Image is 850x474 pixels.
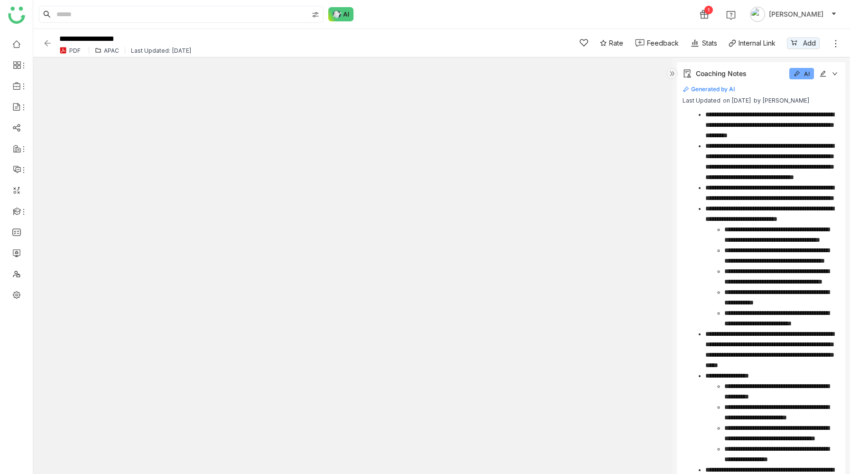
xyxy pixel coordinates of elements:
[609,38,623,48] span: Rate
[312,11,319,19] img: search-type.svg
[769,9,823,19] span: [PERSON_NAME]
[104,47,119,54] div: APAC
[726,10,736,20] img: help.svg
[803,38,816,48] span: Add
[95,47,102,54] img: folder.svg
[43,38,52,48] img: back
[328,7,354,21] img: ask-buddy-normal.svg
[683,96,810,105] div: Last Updated
[677,62,845,85] div: Coaching NotesAI
[804,70,810,78] span: AI
[748,7,839,22] button: [PERSON_NAME]
[750,7,765,22] img: avatar
[635,39,645,47] img: feedback-1.svg
[59,47,67,54] img: pdf.svg
[787,38,820,49] button: Add
[704,6,713,14] div: 1
[754,96,810,105] span: by [PERSON_NAME]
[131,47,192,54] div: Last Updated: [DATE]
[789,68,814,79] button: AI
[647,38,679,48] div: Feedback
[739,38,776,48] div: Internal Link
[690,38,717,48] div: Stats
[696,68,747,79] div: Coaching Notes
[8,7,25,24] img: logo
[683,85,735,94] div: Generated by AI
[69,47,81,54] div: PDF
[723,96,751,105] span: on [DATE]
[690,38,700,48] img: stats.svg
